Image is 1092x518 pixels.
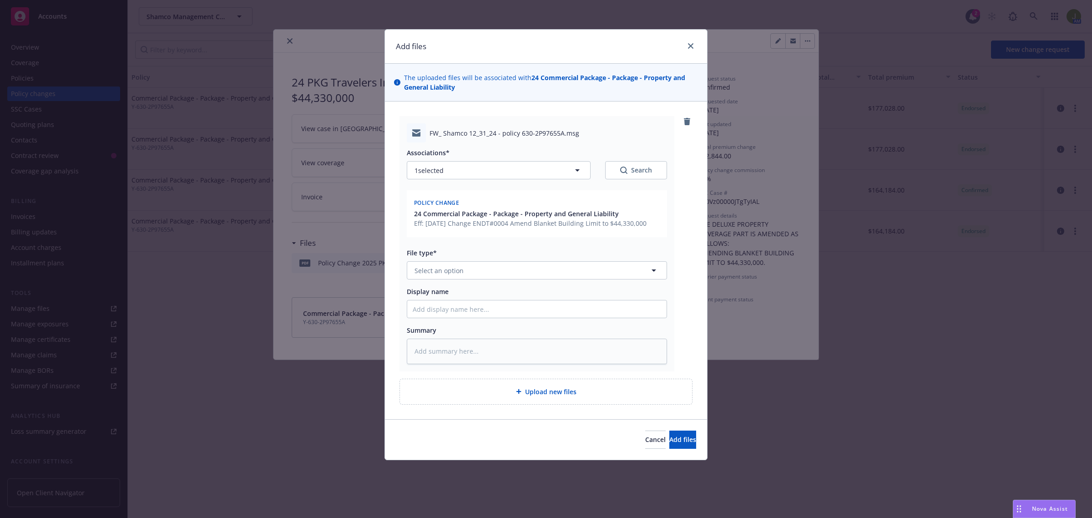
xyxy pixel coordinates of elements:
[1032,505,1068,513] span: Nova Assist
[407,249,437,257] span: File type*
[407,261,667,279] button: Select an option
[1013,500,1076,518] button: Nova Assist
[1013,500,1025,518] div: Drag to move
[415,266,464,275] span: Select an option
